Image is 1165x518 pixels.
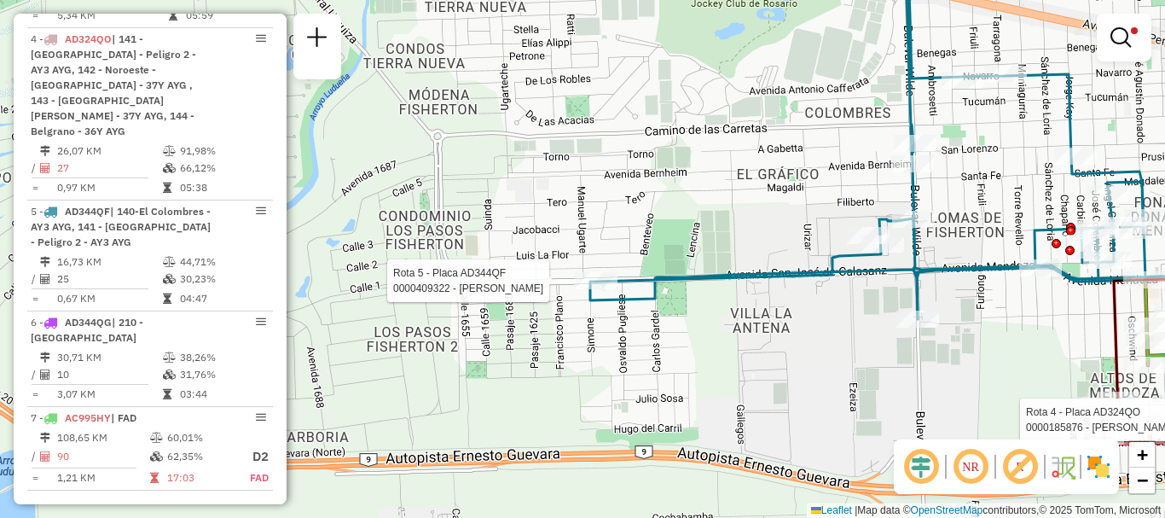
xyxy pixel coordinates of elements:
span: 4 - [31,32,196,137]
a: Leaflet [811,504,852,516]
i: Tempo total em rota [169,10,177,20]
span: − [1137,469,1148,491]
td: 27 [56,160,162,177]
td: 30,71 KM [56,349,162,366]
td: 62,35% [166,446,233,468]
span: Filtro Ativo [1131,27,1138,34]
a: Exibir filtros [1104,20,1145,55]
td: 66,12% [179,160,265,177]
span: AD324QO [65,32,112,45]
i: Tempo total em rota [150,473,159,483]
i: Total de Atividades [40,163,50,173]
a: Zoom in [1129,442,1155,468]
a: Zoom out [1129,468,1155,493]
i: Distância Total [40,146,50,156]
td: 60,01% [166,429,233,446]
td: 91,98% [179,143,265,160]
span: | 141 - [GEOGRAPHIC_DATA] - Peligro 2 - AY3 AYG, 142 - Noroeste - [GEOGRAPHIC_DATA] - 37Y AYG , 1... [31,32,196,137]
span: Ocultar deslocamento [901,446,942,487]
span: Ocultar NR [950,446,991,487]
td: / [31,271,39,288]
td: / [31,446,39,468]
td: 26,07 KM [56,143,162,160]
td: 03:44 [179,386,265,403]
td: FAD [233,469,270,486]
td: 44,71% [179,253,265,271]
td: / [31,366,39,383]
span: | FAD [111,411,136,424]
span: | 140-El Colombres - AY3 AYG, 141 - [GEOGRAPHIC_DATA] - Peligro 2 - AY3 AYG [31,205,211,248]
i: Tempo total em rota [163,389,171,399]
td: = [31,179,39,196]
td: 0,97 KM [56,179,162,196]
div: Map data © contributors,© 2025 TomTom, Microsoft [807,503,1165,518]
td: 5,34 KM [56,7,168,24]
i: Distância Total [40,433,50,443]
td: = [31,7,39,24]
td: / [31,160,39,177]
em: Opções [256,33,266,44]
i: % de utilização do peso [150,433,163,443]
i: % de utilização da cubagem [150,451,163,462]
span: | [855,504,857,516]
td: 16,73 KM [56,253,162,271]
span: Exibir rótulo [1000,446,1040,487]
span: + [1137,444,1148,465]
i: Total de Atividades [40,370,50,380]
i: % de utilização do peso [163,352,176,363]
i: % de utilização da cubagem [163,370,176,380]
span: 6 - [31,316,143,344]
td: 10 [56,366,162,383]
td: 30,23% [179,271,265,288]
i: Distância Total [40,257,50,267]
img: Fluxo de ruas [1049,453,1076,480]
td: 25 [56,271,162,288]
p: D2 [234,447,269,467]
span: | 210 - [GEOGRAPHIC_DATA] [31,316,143,344]
i: % de utilização do peso [163,146,176,156]
a: Nova sessão e pesquisa [300,20,334,59]
i: % de utilização do peso [163,257,176,267]
td: 17:03 [166,469,233,486]
td: = [31,469,39,486]
td: 3,07 KM [56,386,162,403]
em: Opções [256,206,266,216]
i: Tempo total em rota [163,183,171,193]
span: AD344QF [65,205,110,218]
td: 0,67 KM [56,290,162,307]
td: 05:38 [179,179,265,196]
em: Opções [256,412,266,422]
i: Distância Total [40,352,50,363]
i: Total de Atividades [40,274,50,284]
em: Opções [256,317,266,327]
td: = [31,386,39,403]
td: 04:47 [179,290,265,307]
i: % de utilização da cubagem [163,163,176,173]
a: OpenStreetMap [911,504,983,516]
td: 1,21 KM [56,469,149,486]
td: 38,26% [179,349,265,366]
td: 90 [56,446,149,468]
span: 7 - [31,411,136,424]
span: AC995HY [65,411,111,424]
td: 108,65 KM [56,429,149,446]
td: 31,76% [179,366,265,383]
i: Total de Atividades [40,451,50,462]
span: 5 - [31,205,211,248]
img: Exibir/Ocultar setores [1085,453,1112,480]
td: 05:59 [185,7,266,24]
span: AD344QG [65,316,112,329]
i: Tempo total em rota [163,294,171,304]
i: % de utilização da cubagem [163,274,176,284]
td: = [31,290,39,307]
